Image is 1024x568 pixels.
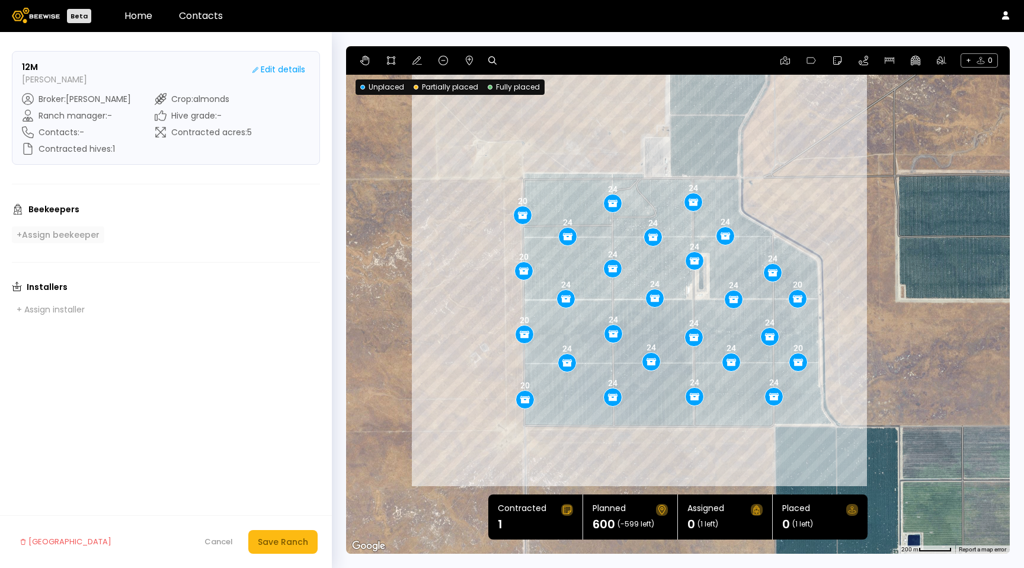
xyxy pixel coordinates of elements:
div: Partially placed [414,82,478,92]
div: 24 [769,378,779,387]
button: Edit details [248,61,310,78]
div: 24 [690,242,699,251]
h3: Installers [27,283,68,291]
div: 24 [650,279,660,289]
div: Contracted acres : 5 [155,126,252,138]
div: Beta [67,9,91,23]
div: Contracted hives : 1 [22,143,131,155]
div: 20 [518,196,527,206]
div: 24 [647,343,656,352]
div: Ranch manager : - [22,110,131,122]
a: Home [124,9,152,23]
a: Report a map error [959,546,1006,553]
span: + 0 [961,53,998,68]
div: 24 [765,318,775,327]
div: Cancel [204,536,233,548]
span: 200 m [901,546,919,553]
div: 24 [689,318,699,328]
h3: 12M [22,61,87,74]
div: 24 [561,280,571,289]
h1: 1 [498,518,503,530]
div: 24 [609,315,618,324]
button: Cancel [199,532,239,551]
div: Broker : [PERSON_NAME] [22,93,131,105]
div: 24 [689,183,698,193]
button: Map Scale: 200 m per 52 pixels [898,545,955,554]
img: Beewise logo [12,8,60,23]
div: [GEOGRAPHIC_DATA] [20,536,111,548]
div: Contacts : - [22,126,131,138]
div: + Assign beekeeper [17,229,100,240]
div: 24 [768,254,777,263]
div: 20 [519,252,529,261]
div: Fully placed [488,82,540,92]
div: 24 [608,184,617,194]
div: Edit details [252,63,305,76]
span: (-599 left) [617,521,654,528]
a: Contacts [179,9,223,23]
div: 20 [520,315,529,325]
div: 24 [562,344,572,353]
button: + Assign installer [12,301,89,318]
div: 24 [727,343,736,353]
div: 24 [729,280,738,290]
h1: 0 [782,518,790,530]
span: (1 left) [697,521,718,528]
p: [PERSON_NAME] [22,74,87,86]
div: Placed [782,504,810,516]
div: 24 [690,378,699,387]
div: 24 [608,378,617,388]
div: 20 [520,381,530,390]
h1: 0 [687,518,695,530]
h3: Beekeepers [28,205,79,213]
div: + Assign installer [17,304,85,315]
div: Planned [593,504,626,516]
span: (1 left) [792,521,813,528]
div: 24 [721,217,730,226]
div: Hive grade : - [155,110,252,122]
div: Unplaced [360,82,404,92]
div: Crop : almonds [155,93,252,105]
div: 20 [793,280,802,289]
button: Save Ranch [248,530,318,554]
h1: 600 [593,518,615,530]
button: +Assign beekeeper [12,226,104,243]
div: 24 [648,218,658,228]
a: Open this area in Google Maps (opens a new window) [349,538,388,554]
div: 24 [563,218,572,227]
img: Google [349,538,388,554]
div: Contracted [498,504,546,516]
div: 20 [793,343,803,353]
button: [GEOGRAPHIC_DATA] [14,530,117,554]
div: Save Ranch [258,535,308,548]
div: Assigned [687,504,724,516]
div: 24 [608,250,617,259]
